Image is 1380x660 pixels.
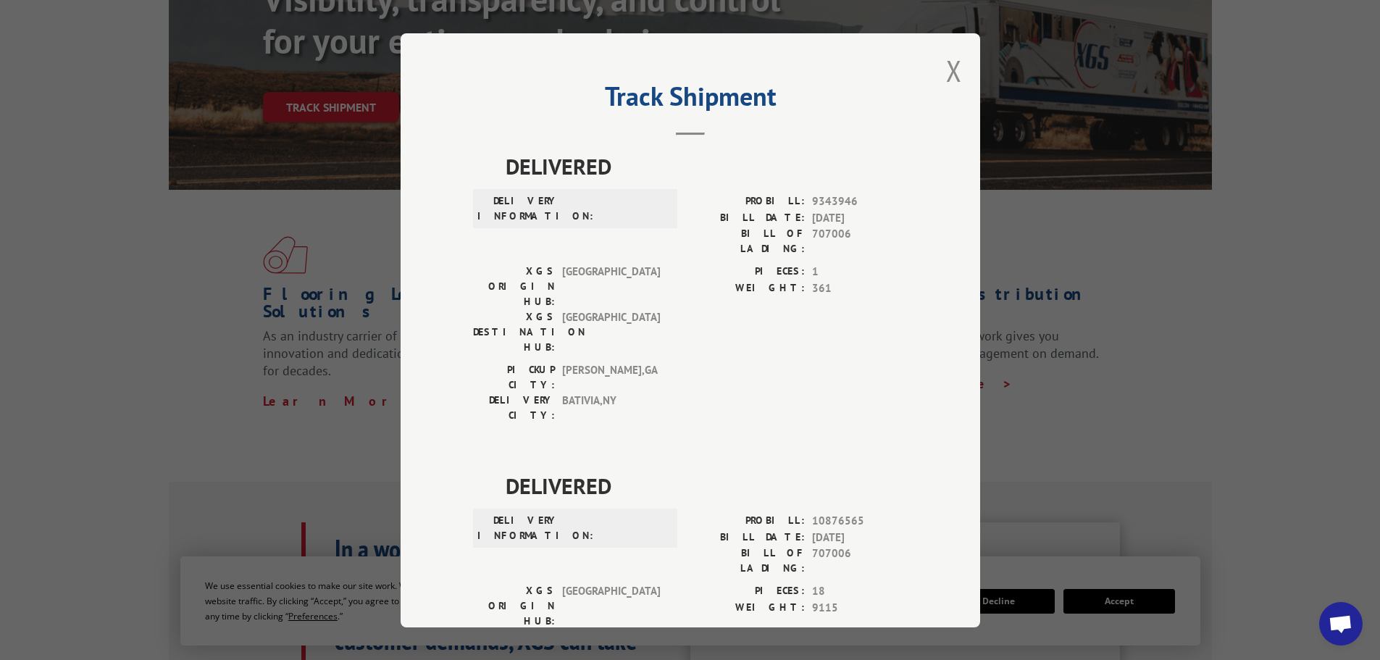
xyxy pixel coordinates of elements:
[690,193,805,210] label: PROBILL:
[562,362,660,393] span: [PERSON_NAME] , GA
[946,51,962,90] button: Close modal
[812,209,908,226] span: [DATE]
[562,309,660,355] span: [GEOGRAPHIC_DATA]
[562,264,660,309] span: [GEOGRAPHIC_DATA]
[473,362,555,393] label: PICKUP CITY:
[506,150,908,183] span: DELIVERED
[690,513,805,530] label: PROBILL:
[812,193,908,210] span: 9343946
[812,529,908,546] span: [DATE]
[690,599,805,616] label: WEIGHT:
[562,393,660,423] span: BATIVIA , NY
[473,393,555,423] label: DELIVERY CITY:
[812,599,908,616] span: 9115
[473,86,908,114] h2: Track Shipment
[562,583,660,629] span: [GEOGRAPHIC_DATA]
[473,264,555,309] label: XGS ORIGIN HUB:
[690,264,805,280] label: PIECES:
[473,309,555,355] label: XGS DESTINATION HUB:
[477,513,559,543] label: DELIVERY INFORMATION:
[477,193,559,224] label: DELIVERY INFORMATION:
[690,529,805,546] label: BILL DATE:
[473,583,555,629] label: XGS ORIGIN HUB:
[690,209,805,226] label: BILL DATE:
[690,583,805,600] label: PIECES:
[1319,602,1363,646] div: Open chat
[812,264,908,280] span: 1
[690,546,805,576] label: BILL OF LADING:
[812,513,908,530] span: 10876565
[812,280,908,296] span: 361
[506,469,908,502] span: DELIVERED
[812,226,908,256] span: 707006
[690,226,805,256] label: BILL OF LADING:
[690,280,805,296] label: WEIGHT:
[812,546,908,576] span: 707006
[812,583,908,600] span: 18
